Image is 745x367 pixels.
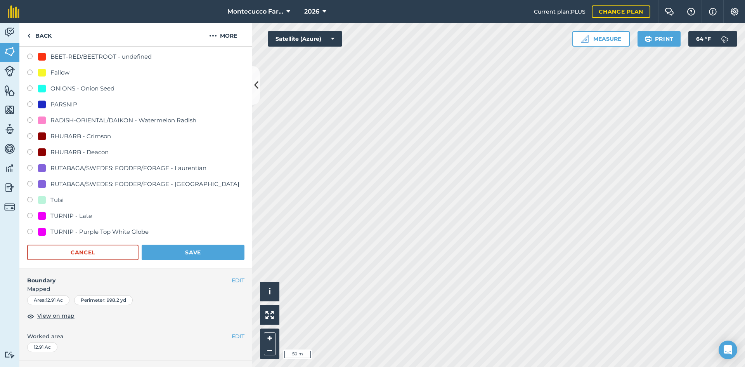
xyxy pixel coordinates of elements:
[27,342,57,352] div: 12.91 Ac
[686,8,696,16] img: A question mark icon
[4,143,15,155] img: svg+xml;base64,PD94bWwgdmVyc2lvbj0iMS4wIiBlbmNvZGluZz0idXRmLTgiPz4KPCEtLSBHZW5lcmF0b3I6IEFkb2JlIE...
[50,227,149,237] div: TURNIP - Purple Top White Globe
[719,341,737,359] div: Open Intercom Messenger
[27,332,244,341] span: Worked area
[8,5,19,18] img: fieldmargin Logo
[581,35,589,43] img: Ruler icon
[4,26,15,38] img: svg+xml;base64,PD94bWwgdmVyc2lvbj0iMS4wIiBlbmNvZGluZz0idXRmLTgiPz4KPCEtLSBHZW5lcmF0b3I6IEFkb2JlIE...
[534,7,586,16] span: Current plan : PLUS
[27,245,139,260] button: Cancel
[260,282,279,301] button: i
[264,344,275,355] button: –
[304,7,319,16] span: 2026
[227,7,283,16] span: Montecucco Farms
[50,52,152,61] div: BEET-RED/BEETROOT - undefined
[4,104,15,116] img: svg+xml;base64,PHN2ZyB4bWxucz0iaHR0cDovL3d3dy53My5vcmcvMjAwMC9zdmciIHdpZHRoPSI1NiIgaGVpZ2h0PSI2MC...
[572,31,630,47] button: Measure
[269,287,271,296] span: i
[50,116,196,125] div: RADISH-ORIENTAL/DAIKON - Watermelon Radish
[268,31,342,47] button: Satellite (Azure)
[730,8,739,16] img: A cog icon
[265,311,274,319] img: Four arrows, one pointing top left, one top right, one bottom right and the last bottom left
[19,285,252,293] span: Mapped
[50,148,109,157] div: RHUBARB - Deacon
[142,245,244,260] button: Save
[209,31,217,40] img: svg+xml;base64,PHN2ZyB4bWxucz0iaHR0cDovL3d3dy53My5vcmcvMjAwMC9zdmciIHdpZHRoPSIyMCIgaGVpZ2h0PSIyNC...
[232,332,244,341] button: EDIT
[592,5,650,18] a: Change plan
[50,100,77,109] div: PARSNIP
[717,31,733,47] img: svg+xml;base64,PD94bWwgdmVyc2lvbj0iMS4wIiBlbmNvZGluZz0idXRmLTgiPz4KPCEtLSBHZW5lcmF0b3I6IEFkb2JlIE...
[74,295,133,305] div: Perimeter : 998.2 yd
[4,182,15,193] img: svg+xml;base64,PD94bWwgdmVyc2lvbj0iMS4wIiBlbmNvZGluZz0idXRmLTgiPz4KPCEtLSBHZW5lcmF0b3I6IEFkb2JlIE...
[19,268,232,285] h4: Boundary
[50,179,239,189] div: RUTABAGA/SWEDES: FODDER/FORAGE - [GEOGRAPHIC_DATA]
[709,7,717,16] img: svg+xml;base64,PHN2ZyB4bWxucz0iaHR0cDovL3d3dy53My5vcmcvMjAwMC9zdmciIHdpZHRoPSIxNyIgaGVpZ2h0PSIxNy...
[4,66,15,77] img: svg+xml;base64,PD94bWwgdmVyc2lvbj0iMS4wIiBlbmNvZGluZz0idXRmLTgiPz4KPCEtLSBHZW5lcmF0b3I6IEFkb2JlIE...
[27,311,74,321] button: View on map
[696,31,711,47] span: 64 ° F
[50,195,64,205] div: Tulsi
[50,132,111,141] div: RHUBARB - Crimson
[27,311,34,321] img: svg+xml;base64,PHN2ZyB4bWxucz0iaHR0cDovL3d3dy53My5vcmcvMjAwMC9zdmciIHdpZHRoPSIxOCIgaGVpZ2h0PSIyNC...
[665,8,674,16] img: Two speech bubbles overlapping with the left bubble in the forefront
[4,46,15,57] img: svg+xml;base64,PHN2ZyB4bWxucz0iaHR0cDovL3d3dy53My5vcmcvMjAwMC9zdmciIHdpZHRoPSI1NiIgaGVpZ2h0PSI2MC...
[264,332,275,344] button: +
[50,84,114,93] div: ONIONS - Onion Seed
[638,31,681,47] button: Print
[27,295,69,305] div: Area : 12.91 Ac
[4,123,15,135] img: svg+xml;base64,PD94bWwgdmVyc2lvbj0iMS4wIiBlbmNvZGluZz0idXRmLTgiPz4KPCEtLSBHZW5lcmF0b3I6IEFkb2JlIE...
[688,31,737,47] button: 64 °F
[4,85,15,96] img: svg+xml;base64,PHN2ZyB4bWxucz0iaHR0cDovL3d3dy53My5vcmcvMjAwMC9zdmciIHdpZHRoPSI1NiIgaGVpZ2h0PSI2MC...
[19,23,59,46] a: Back
[4,202,15,212] img: svg+xml;base64,PD94bWwgdmVyc2lvbj0iMS4wIiBlbmNvZGluZz0idXRmLTgiPz4KPCEtLSBHZW5lcmF0b3I6IEFkb2JlIE...
[4,351,15,358] img: svg+xml;base64,PD94bWwgdmVyc2lvbj0iMS4wIiBlbmNvZGluZz0idXRmLTgiPz4KPCEtLSBHZW5lcmF0b3I6IEFkb2JlIE...
[4,162,15,174] img: svg+xml;base64,PD94bWwgdmVyc2lvbj0iMS4wIiBlbmNvZGluZz0idXRmLTgiPz4KPCEtLSBHZW5lcmF0b3I6IEFkb2JlIE...
[194,23,252,46] button: More
[27,31,31,40] img: svg+xml;base64,PHN2ZyB4bWxucz0iaHR0cDovL3d3dy53My5vcmcvMjAwMC9zdmciIHdpZHRoPSI5IiBoZWlnaHQ9IjI0Ii...
[50,163,206,173] div: RUTABAGA/SWEDES: FODDER/FORAGE - Laurentian
[232,276,244,285] button: EDIT
[37,311,74,320] span: View on map
[645,34,652,43] img: svg+xml;base64,PHN2ZyB4bWxucz0iaHR0cDovL3d3dy53My5vcmcvMjAwMC9zdmciIHdpZHRoPSIxOSIgaGVpZ2h0PSIyNC...
[50,68,69,77] div: Fallow
[50,211,92,221] div: TURNIP - Late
